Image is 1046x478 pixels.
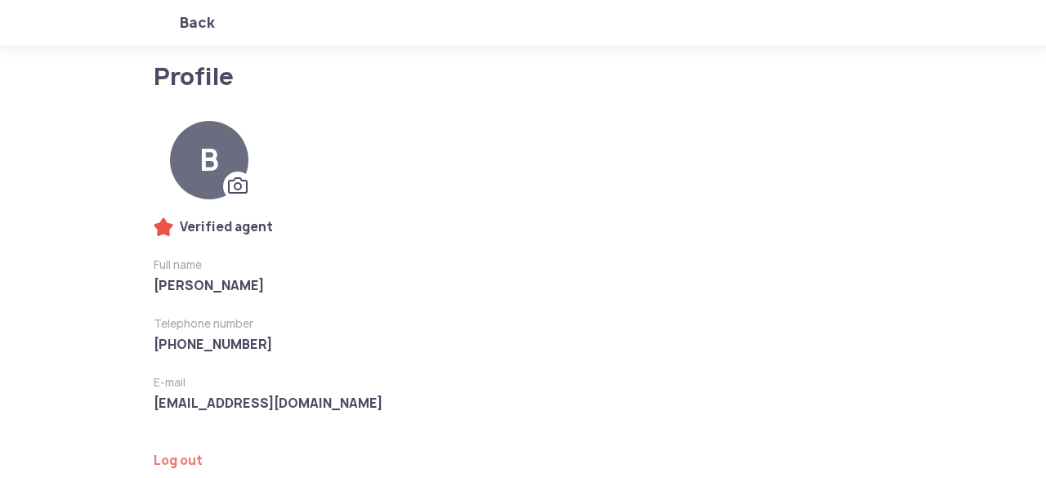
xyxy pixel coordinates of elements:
[154,335,635,355] span: [PHONE_NUMBER]
[154,65,571,88] h1: Profile
[154,11,215,34] button: Back
[154,453,635,469] a: Log out
[154,315,635,332] span: Telephone number
[180,11,215,34] span: Back
[154,276,635,296] span: [PERSON_NAME]
[154,374,635,391] span: E-mail
[180,217,273,237] span: Verified agent
[154,257,635,273] span: Full name
[199,144,219,176] span: B
[154,394,635,413] span: [EMAIL_ADDRESS][DOMAIN_NAME]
